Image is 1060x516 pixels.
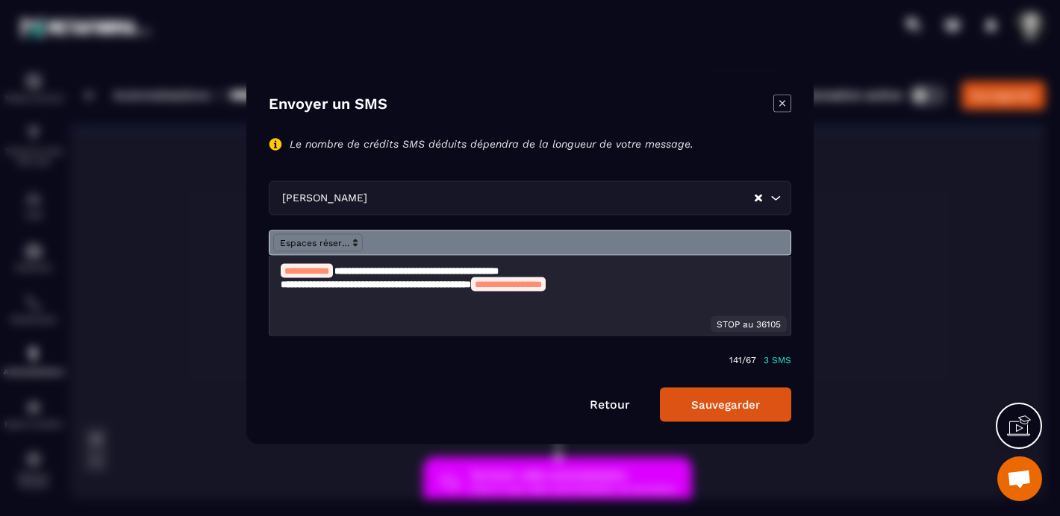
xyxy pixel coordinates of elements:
[746,355,756,365] p: 67
[729,355,746,365] p: 141/
[278,190,370,207] span: [PERSON_NAME]
[997,456,1042,501] div: Ouvrir le chat
[660,388,791,422] button: Sauvegarder
[590,397,630,412] a: Retour
[764,355,791,365] p: 3 SMS
[269,95,387,116] h4: Envoyer un SMS
[755,192,762,204] button: Clear Selected
[370,190,753,207] input: Search for option
[269,181,791,215] div: Search for option
[290,138,693,151] p: Le nombre de crédits SMS déduits dépendra de la longueur de votre message.
[711,316,787,333] div: STOP au 36105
